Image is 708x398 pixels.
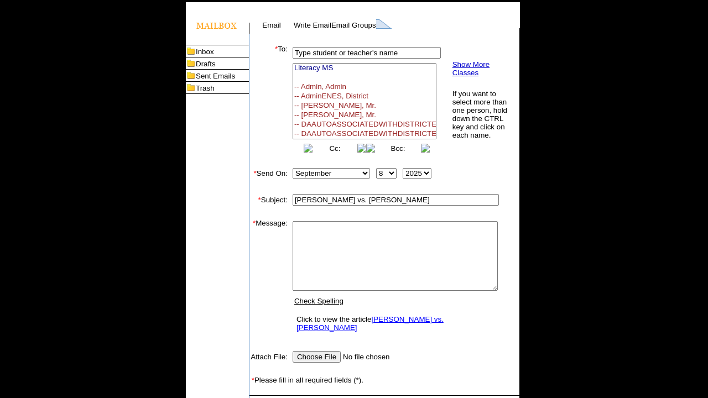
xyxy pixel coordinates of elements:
[249,192,288,208] td: Subject:
[331,21,376,29] a: Email Groups
[196,60,216,68] a: Drafts
[249,219,288,338] td: Message:
[249,365,261,376] img: spacer.gif
[304,144,313,153] img: button_left.png
[293,120,436,129] option: -- DAAUTOASSOCIATEDWITHDISTRICTEN, DAAUTOASSOCIATEDWITHDISTRICTEN
[249,376,519,384] td: Please fill in all required fields (*).
[196,48,214,56] a: Inbox
[293,129,436,139] option: -- DAAUTOASSOCIATEDWITHDISTRICTES, DAAUTOASSOCIATEDWITHDISTRICTES
[249,384,261,395] img: spacer.gif
[391,144,405,153] a: Bcc:
[249,338,261,349] img: spacer.gif
[249,166,288,181] td: Send On:
[293,111,436,120] option: -- [PERSON_NAME], Mr.
[186,70,196,81] img: folder_icon.gif
[329,144,340,153] a: Cc:
[294,21,331,29] a: Write Email
[452,60,490,77] a: Show More Classes
[293,92,436,101] option: -- AdminENES, District
[421,144,430,153] img: button_right.png
[196,72,235,80] a: Sent Emails
[296,315,444,332] a: [PERSON_NAME] vs. [PERSON_NAME]
[186,82,196,93] img: folder_icon.gif
[249,181,261,192] img: spacer.gif
[249,208,261,219] img: spacer.gif
[294,312,497,334] td: Click to view the article
[452,89,511,140] td: If you want to select more than one person, hold down the CTRL key and click on each name.
[293,64,436,73] option: Literacy MS
[262,21,280,29] a: Email
[186,45,196,57] img: folder_icon.gif
[293,82,436,92] option: -- Admin, Admin
[249,349,288,365] td: Attach File:
[366,144,375,153] img: button_left.png
[249,45,288,155] td: To:
[294,297,343,305] a: Check Spelling
[196,84,215,92] a: Trash
[357,144,366,153] img: button_right.png
[186,57,196,69] img: folder_icon.gif
[249,155,261,166] img: spacer.gif
[293,101,436,111] option: -- [PERSON_NAME], Mr.
[288,97,290,103] img: spacer.gif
